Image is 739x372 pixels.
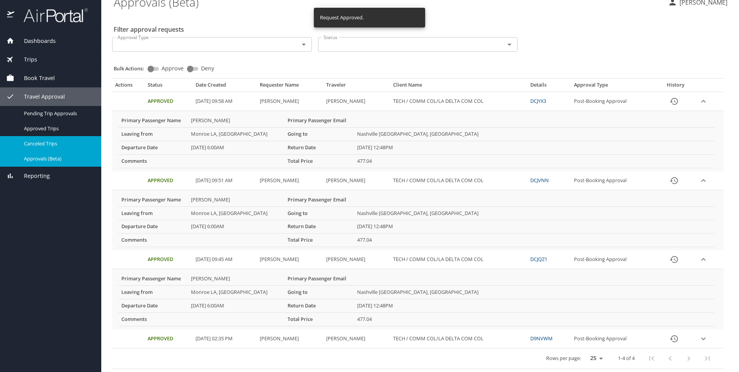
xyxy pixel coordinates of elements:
[112,82,724,369] table: Approval table
[24,110,92,117] span: Pending Trip Approvals
[390,92,528,111] td: TECH / COMM COL/LA DELTA COM COL
[571,171,656,190] td: Post-Booking Approval
[201,66,214,71] span: Deny
[504,39,515,50] button: Open
[145,250,192,269] td: Approved
[618,356,635,361] p: 1-4 of 4
[530,97,546,104] a: DCJYX3
[14,74,55,82] span: Book Travel
[145,329,192,348] td: Approved
[284,220,354,234] th: Return Date
[118,272,188,285] th: Primary Passenger Name
[298,39,309,50] button: Open
[118,154,188,168] th: Comments
[188,127,284,141] td: Monroe LA, [GEOGRAPHIC_DATA]
[320,10,364,25] div: Request Approved.
[354,220,714,234] td: [DATE] 12:48PM
[527,82,571,92] th: Details
[656,82,695,92] th: History
[14,172,50,180] span: Reporting
[112,82,145,92] th: Actions
[14,92,65,101] span: Travel Approval
[323,171,390,190] td: [PERSON_NAME]
[118,299,188,313] th: Departure Date
[24,155,92,162] span: Approvals (Beta)
[354,286,714,299] td: Nashville [GEOGRAPHIC_DATA], [GEOGRAPHIC_DATA]
[698,96,709,107] button: expand row
[14,37,56,45] span: Dashboards
[530,256,547,263] a: DCJQZ1
[665,329,683,348] button: History
[284,272,354,285] th: Primary Passenger Email
[530,177,549,184] a: DCJVNN
[284,193,354,206] th: Primary Passenger Email
[354,206,714,220] td: Nashville [GEOGRAPHIC_DATA], [GEOGRAPHIC_DATA]
[284,154,354,168] th: Total Price
[354,299,714,313] td: [DATE] 12:48PM
[118,114,714,168] table: More info for approvals
[192,92,257,111] td: [DATE] 09:58 AM
[257,92,323,111] td: [PERSON_NAME]
[571,329,656,348] td: Post-Booking Approval
[284,299,354,313] th: Return Date
[118,193,188,206] th: Primary Passenger Name
[257,171,323,190] td: [PERSON_NAME]
[665,92,683,111] button: History
[192,329,257,348] td: [DATE] 02:35 PM
[284,312,354,326] th: Total Price
[15,8,88,23] img: airportal-logo.png
[698,175,709,186] button: expand row
[257,82,323,92] th: Requester Name
[114,65,150,72] p: Bulk Actions:
[571,92,656,111] td: Post-Booking Approval
[354,312,714,326] td: 477.04
[114,23,184,36] h2: Filter approval requests
[571,250,656,269] td: Post-Booking Approval
[118,286,188,299] th: Leaving from
[118,141,188,154] th: Departure Date
[188,299,284,313] td: [DATE] 6:00AM
[354,141,714,154] td: [DATE] 12:48PM
[118,114,188,127] th: Primary Passenger Name
[188,206,284,220] td: Monroe LA, [GEOGRAPHIC_DATA]
[118,220,188,234] th: Departure Date
[257,250,323,269] td: [PERSON_NAME]
[530,335,553,342] a: D9NVWM
[118,193,714,247] table: More info for approvals
[390,329,528,348] td: TECH / COMM COL/LA DELTA COM COL
[188,220,284,234] td: [DATE] 6:00AM
[24,140,92,147] span: Canceled Trips
[188,193,284,206] td: [PERSON_NAME]
[145,171,192,190] td: Approved
[257,329,323,348] td: [PERSON_NAME]
[192,82,257,92] th: Date Created
[323,82,390,92] th: Traveler
[188,141,284,154] td: [DATE] 6:00AM
[390,171,528,190] td: TECH / COMM COL/LA DELTA COM COL
[546,356,581,361] p: Rows per page:
[665,171,683,190] button: History
[188,272,284,285] td: [PERSON_NAME]
[284,141,354,154] th: Return Date
[584,353,606,364] select: rows per page
[323,329,390,348] td: [PERSON_NAME]
[571,82,656,92] th: Approval Type
[323,250,390,269] td: [PERSON_NAME]
[192,171,257,190] td: [DATE] 09:51 AM
[162,66,184,71] span: Approve
[698,254,709,265] button: expand row
[284,127,354,141] th: Going to
[118,206,188,220] th: Leaving from
[14,55,37,64] span: Trips
[390,82,528,92] th: Client Name
[354,154,714,168] td: 477.04
[323,92,390,111] td: [PERSON_NAME]
[390,250,528,269] td: TECH / COMM COL/LA DELTA COM COL
[188,286,284,299] td: Monroe LA, [GEOGRAPHIC_DATA]
[284,206,354,220] th: Going to
[24,125,92,132] span: Approved Trips
[284,286,354,299] th: Going to
[192,250,257,269] td: [DATE] 09:45 AM
[698,333,709,345] button: expand row
[118,272,714,326] table: More info for approvals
